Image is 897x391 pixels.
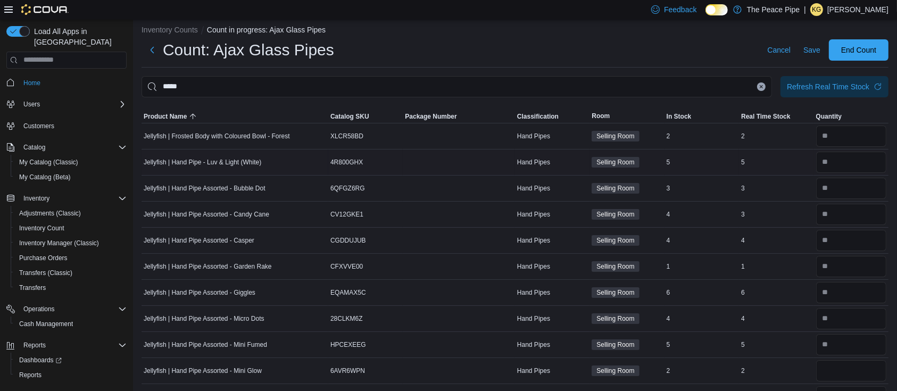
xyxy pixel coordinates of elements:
span: Hand Pipes [517,132,550,140]
p: [PERSON_NAME] [827,3,888,16]
a: Transfers [15,281,50,294]
span: Selling Room [592,183,639,194]
nav: An example of EuiBreadcrumbs [142,24,888,37]
input: This is a search bar. After typing your query, hit enter to filter the results lower in the page. [142,76,772,97]
button: Users [2,97,131,112]
button: Inventory Count [11,221,131,236]
a: Dashboards [11,353,131,368]
span: Jellyfish | Hand Pipe Assorted - Garden Rake [144,262,272,271]
div: 1 [739,260,813,273]
button: Catalog SKU [328,110,403,123]
span: Adjustments (Classic) [19,209,81,218]
button: Count in progress: Ajax Glass Pipes [207,26,326,34]
button: Inventory [19,192,54,205]
div: 4 [665,312,739,325]
div: 2 [665,364,739,377]
span: Selling Room [596,262,634,271]
span: Selling Room [592,339,639,350]
span: Product Name [144,112,187,121]
span: Hand Pipes [517,314,550,323]
span: Catalog [23,143,45,152]
button: Inventory Counts [142,26,198,34]
span: Inventory Manager (Classic) [15,237,127,249]
a: Reports [15,369,46,381]
div: 3 [665,182,739,195]
a: Cash Management [15,318,77,330]
span: CFXVVE00 [330,262,363,271]
span: Jellyfish | Hand Pipe Assorted - Micro Dots [144,314,264,323]
span: CGDDUJUB [330,236,366,245]
span: Selling Room [596,314,634,323]
button: Cancel [763,39,795,61]
div: Khushi Gajeeban [810,3,823,16]
span: Selling Room [592,313,639,324]
span: CV12GKE1 [330,210,363,219]
p: The Peace Pipe [747,3,800,16]
button: Product Name [142,110,328,123]
span: My Catalog (Beta) [15,171,127,184]
span: Inventory [19,192,127,205]
span: Catalog [19,141,127,154]
span: Hand Pipes [517,262,550,271]
input: Dark Mode [705,4,728,15]
button: Clear input [757,82,766,91]
span: Load All Apps in [GEOGRAPHIC_DATA] [30,26,127,47]
span: Hand Pipes [517,158,550,167]
button: Catalog [19,141,49,154]
button: My Catalog (Classic) [11,155,131,170]
button: Inventory [2,191,131,206]
button: Operations [2,302,131,317]
span: Users [19,98,127,111]
a: My Catalog (Beta) [15,171,75,184]
span: Dark Mode [705,15,706,16]
button: In Stock [665,110,739,123]
button: Inventory Manager (Classic) [11,236,131,251]
button: My Catalog (Beta) [11,170,131,185]
div: 3 [739,182,813,195]
p: | [804,3,806,16]
span: Transfers (Classic) [19,269,72,277]
span: Hand Pipes [517,367,550,375]
span: Jellyfish | Hand Pipe Assorted - Candy Cane [144,210,269,219]
img: Cova [21,4,69,15]
span: Home [19,76,127,89]
span: Package Number [405,112,456,121]
span: Customers [23,122,54,130]
button: Classification [515,110,589,123]
span: End Count [841,45,876,55]
span: Quantity [816,112,842,121]
div: 2 [739,130,813,143]
span: Transfers (Classic) [15,267,127,279]
span: Selling Room [596,131,634,141]
h1: Count: Ajax Glass Pipes [163,39,334,61]
div: 3 [739,208,813,221]
div: 5 [665,338,739,351]
span: 4R800GHX [330,158,363,167]
span: Purchase Orders [19,254,68,262]
span: Selling Room [592,365,639,376]
span: Selling Room [596,366,634,376]
span: Inventory Count [15,222,127,235]
button: Transfers (Classic) [11,265,131,280]
span: Jellyfish | Hand Pipe Assorted - Casper [144,236,254,245]
span: Selling Room [596,236,634,245]
span: Operations [19,303,127,315]
span: Customers [19,119,127,132]
span: Reports [15,369,127,381]
span: In Stock [667,112,692,121]
span: Jellyfish | Hand Pipe Assorted - Mini Fumed [144,340,267,349]
a: Purchase Orders [15,252,72,264]
span: 6AVR6WPN [330,367,365,375]
div: 4 [665,208,739,221]
div: 1 [665,260,739,273]
span: Adjustments (Classic) [15,207,127,220]
span: Selling Room [596,157,634,167]
span: Cash Management [15,318,127,330]
span: Reports [19,371,41,379]
span: Hand Pipes [517,184,550,193]
span: 6QFGZ6RG [330,184,365,193]
button: Package Number [403,110,515,123]
a: Transfers (Classic) [15,267,77,279]
button: Operations [19,303,59,315]
div: 5 [739,338,813,351]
